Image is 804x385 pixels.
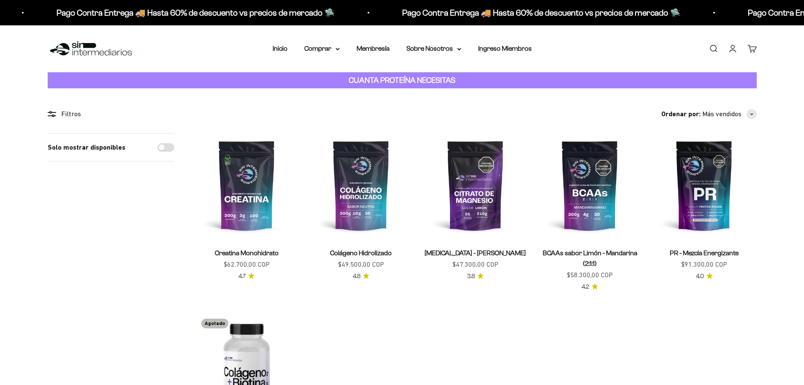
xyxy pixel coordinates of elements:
[273,45,287,52] a: Inicio
[304,43,340,54] summary: Comprar
[330,249,392,257] a: Colágeno Hidrolizado
[661,109,701,120] span: Ordenar por:
[57,6,335,19] p: Pago Contra Entrega 🚚 Hasta 60% de descuento vs precios de mercado 🛸
[452,259,498,270] sale-price: $47.300,00 COP
[406,43,461,54] summary: Sobre Nosotros
[567,270,613,281] sale-price: $58.300,00 COP
[238,272,254,281] a: 4.74.7 de 5.0 estrellas
[238,272,246,281] span: 4.7
[670,249,739,257] a: PR - Mezcla Energizante
[582,282,598,292] a: 4.24.2 de 5.0 estrellas
[353,272,369,281] a: 4.84.8 de 5.0 estrellas
[425,249,526,257] a: [MEDICAL_DATA] - [PERSON_NAME]
[543,249,637,267] a: BCAAs sabor Limón - Mandarina (2:1:1)
[224,259,270,270] sale-price: $62.700,00 COP
[681,259,727,270] sale-price: $91.300,00 COP
[353,272,360,281] span: 4.8
[215,249,279,257] a: Creatina Monohidrato
[696,272,713,281] a: 4.04.0 de 5.0 estrellas
[338,259,384,270] sale-price: $49.500,00 COP
[467,272,484,281] a: 3.83.8 de 5.0 estrellas
[402,6,680,19] p: Pago Contra Entrega 🚚 Hasta 60% de descuento vs precios de mercado 🛸
[357,45,390,52] a: Membresía
[48,109,174,120] div: Filtros
[48,142,125,153] label: Solo mostrar disponibles
[582,282,589,292] span: 4.2
[478,45,532,52] a: Ingreso Miembros
[702,109,757,120] button: Más vendidos
[702,109,742,120] span: Más vendidos
[349,76,455,85] strong: CUANTA PROTEÍNA NECESITAS
[696,272,704,281] span: 4.0
[467,272,475,281] span: 3.8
